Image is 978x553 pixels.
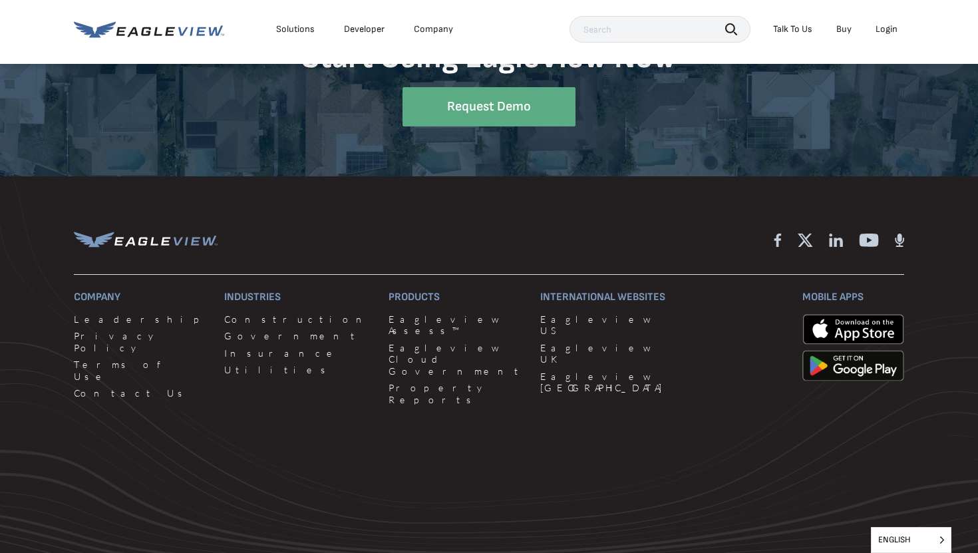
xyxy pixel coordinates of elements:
[389,313,524,337] a: Eagleview Assess™
[224,313,373,325] a: Construction
[802,291,904,303] h3: Mobile Apps
[74,291,208,303] h3: Company
[871,527,951,553] aside: Language selected: English
[540,371,669,394] a: Eagleview [GEOGRAPHIC_DATA]
[389,382,524,405] a: Property Reports
[836,23,852,35] a: Buy
[344,23,385,35] a: Developer
[224,347,373,359] a: Insurance
[802,350,904,381] img: google-play-store_b9643a.png
[540,313,669,337] a: Eagleview US
[74,359,208,382] a: Terms of Use
[224,330,373,342] a: Government
[74,313,208,325] a: Leadership
[389,342,524,377] a: Eagleview Cloud Government
[540,342,669,365] a: Eagleview UK
[74,387,208,399] a: Contact Us
[389,291,524,303] h3: Products
[773,23,812,35] div: Talk To Us
[802,313,904,345] img: apple-app-store.png
[224,291,373,303] h3: Industries
[403,87,575,126] a: Request Demo
[224,364,373,376] a: Utilities
[570,16,750,43] input: Search
[74,330,208,353] a: Privacy Policy
[876,23,897,35] div: Login
[414,23,453,35] div: Company
[872,528,951,552] span: English
[540,291,669,303] h3: International Websites
[276,23,315,35] div: Solutions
